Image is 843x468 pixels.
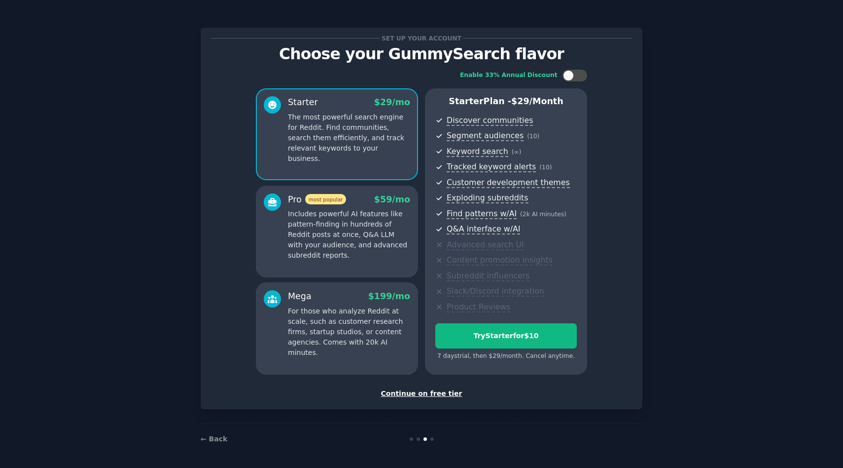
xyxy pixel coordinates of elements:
[539,164,552,171] span: ( 10 )
[288,209,410,261] p: Includes powerful AI features like pattern-finding in hundreds of Reddit posts at once, Q&A LLM w...
[436,331,576,341] div: Try Starter for $10
[288,112,410,164] p: The most powerful search engine for Reddit. Find communities, search them efficiently, and track ...
[511,96,563,106] span: $ 29 /month
[288,194,346,206] div: Pro
[447,209,517,219] span: Find patterns w/AI
[447,286,544,297] span: Slack/Discord integration
[288,306,410,358] p: For those who analyze Reddit at scale, such as customer research firms, startup studios, or conte...
[447,224,520,234] span: Q&A interface w/AI
[288,96,318,109] div: Starter
[520,211,566,218] span: ( 2k AI minutes )
[447,131,524,141] span: Segment audiences
[201,435,227,443] a: ← Back
[447,147,508,157] span: Keyword search
[460,71,558,80] div: Enable 33% Annual Discount
[435,352,577,361] div: 7 days trial, then $ 29 /month . Cancel anytime.
[447,116,533,126] span: Discover communities
[447,193,528,203] span: Exploding subreddits
[368,291,410,301] span: $ 199 /mo
[211,45,632,63] p: Choose your GummySearch flavor
[305,194,347,204] span: most popular
[527,133,539,140] span: ( 10 )
[447,178,570,188] span: Customer development themes
[447,302,510,312] span: Product Reviews
[374,195,410,204] span: $ 59 /mo
[380,33,463,43] span: Set up your account
[447,255,553,266] span: Content promotion insights
[447,271,529,281] span: Subreddit influencers
[435,323,577,349] button: TryStarterfor$10
[512,149,522,156] span: ( ∞ )
[211,389,632,399] div: Continue on free tier
[435,95,577,108] p: Starter Plan -
[447,240,524,250] span: Advanced search UI
[447,162,536,172] span: Tracked keyword alerts
[288,290,312,303] div: Mega
[374,97,410,107] span: $ 29 /mo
